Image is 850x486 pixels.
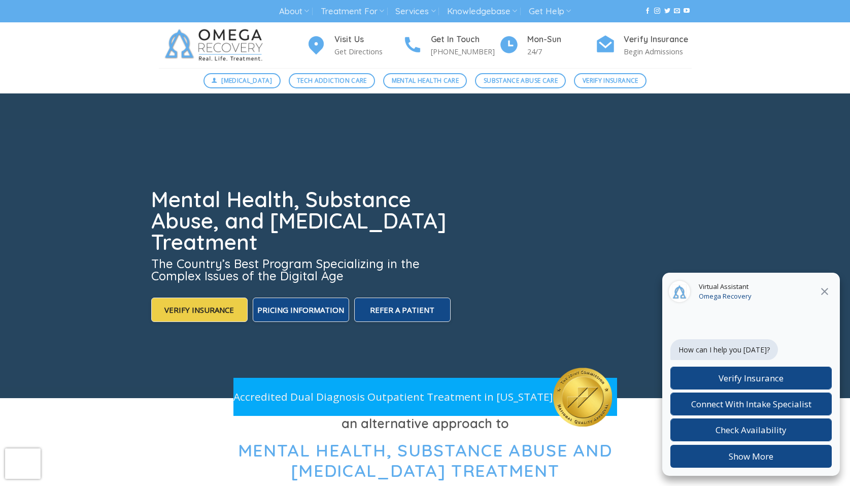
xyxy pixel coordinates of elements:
a: Get Help [529,2,571,21]
a: Services [395,2,435,21]
h3: an alternative approach to [159,413,692,434]
img: Omega Recovery [159,22,273,68]
a: Get In Touch [PHONE_NUMBER] [402,33,499,58]
a: Verify Insurance Begin Admissions [595,33,692,58]
h1: Mental Health, Substance Abuse, and [MEDICAL_DATA] Treatment [151,189,453,253]
p: 24/7 [527,46,595,57]
a: Tech Addiction Care [289,73,376,88]
span: [MEDICAL_DATA] [221,76,272,85]
a: [MEDICAL_DATA] [203,73,281,88]
h4: Verify Insurance [624,33,692,46]
a: Follow on YouTube [684,8,690,15]
a: Substance Abuse Care [475,73,566,88]
a: Mental Health Care [383,73,467,88]
a: Follow on Instagram [654,8,660,15]
a: Verify Insurance [574,73,647,88]
a: About [279,2,309,21]
a: Send us an email [674,8,680,15]
p: [PHONE_NUMBER] [431,46,499,57]
h4: Mon-Sun [527,33,595,46]
span: Mental Health, Substance Abuse and [MEDICAL_DATA] Treatment [238,439,613,482]
p: Get Directions [334,46,402,57]
span: Substance Abuse Care [484,76,558,85]
a: Visit Us Get Directions [306,33,402,58]
a: Follow on Twitter [664,8,670,15]
span: Mental Health Care [392,76,459,85]
h4: Get In Touch [431,33,499,46]
a: Follow on Facebook [644,8,651,15]
p: Begin Admissions [624,46,692,57]
h4: Visit Us [334,33,402,46]
span: Tech Addiction Care [297,76,367,85]
a: Treatment For [321,2,384,21]
span: Verify Insurance [583,76,638,85]
p: Accredited Dual Diagnosis Outpatient Treatment in [US_STATE] [233,388,553,405]
a: Knowledgebase [447,2,517,21]
h3: The Country’s Best Program Specializing in the Complex Issues of the Digital Age [151,257,453,282]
